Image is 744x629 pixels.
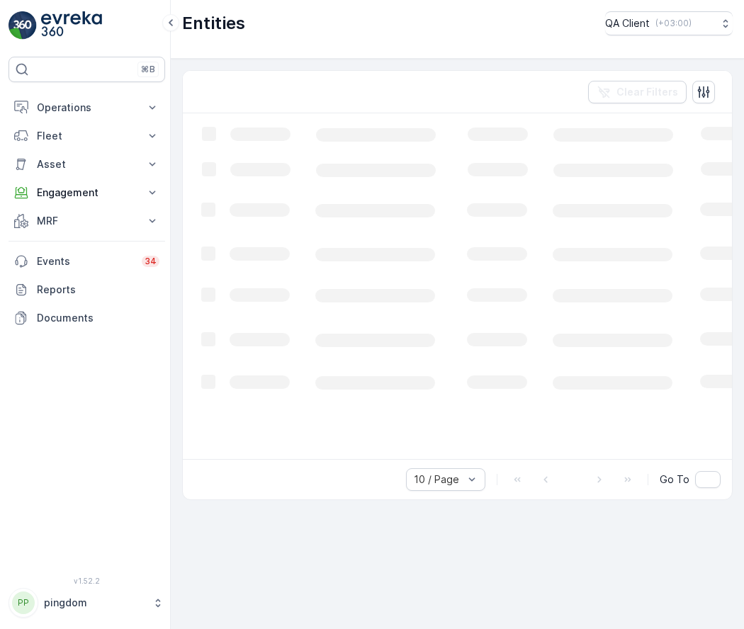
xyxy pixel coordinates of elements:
[37,283,159,297] p: Reports
[9,276,165,304] a: Reports
[9,588,165,618] button: PPpingdom
[37,214,137,228] p: MRF
[9,122,165,150] button: Fleet
[9,150,165,178] button: Asset
[37,186,137,200] p: Engagement
[588,81,687,103] button: Clear Filters
[9,577,165,585] span: v 1.52.2
[37,101,137,115] p: Operations
[616,85,678,99] p: Clear Filters
[37,157,137,171] p: Asset
[141,64,155,75] p: ⌘B
[9,11,37,40] img: logo
[9,304,165,332] a: Documents
[9,178,165,207] button: Engagement
[37,254,133,268] p: Events
[660,472,689,487] span: Go To
[9,93,165,122] button: Operations
[605,11,733,35] button: QA Client(+03:00)
[12,591,35,614] div: PP
[37,311,159,325] p: Documents
[182,12,245,35] p: Entities
[37,129,137,143] p: Fleet
[9,207,165,235] button: MRF
[44,596,145,610] p: pingdom
[145,256,157,267] p: 34
[605,16,650,30] p: QA Client
[9,247,165,276] a: Events34
[655,18,692,29] p: ( +03:00 )
[41,11,102,40] img: logo_light-DOdMpM7g.png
